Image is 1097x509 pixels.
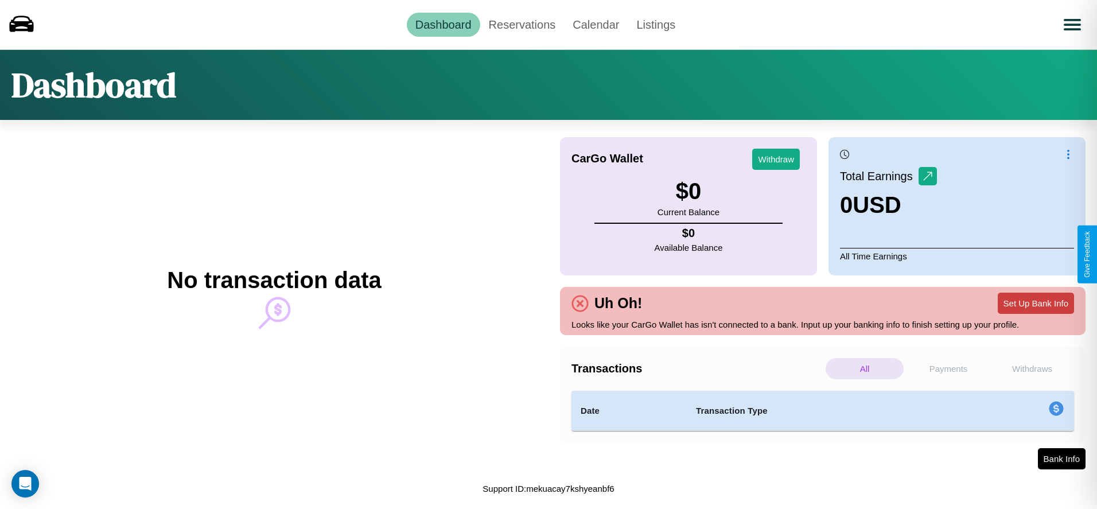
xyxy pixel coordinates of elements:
[1083,231,1091,278] div: Give Feedback
[840,192,937,218] h3: 0 USD
[840,248,1074,264] p: All Time Earnings
[840,166,919,186] p: Total Earnings
[11,61,176,108] h1: Dashboard
[589,295,648,312] h4: Uh Oh!
[655,240,723,255] p: Available Balance
[998,293,1074,314] button: Set Up Bank Info
[571,391,1074,431] table: simple table
[480,13,565,37] a: Reservations
[1038,448,1086,469] button: Bank Info
[483,481,614,496] p: Support ID: mekuacay7kshyeanbf6
[909,358,987,379] p: Payments
[658,204,719,220] p: Current Balance
[752,149,800,170] button: Withdraw
[658,178,719,204] h3: $ 0
[1056,9,1088,41] button: Open menu
[993,358,1071,379] p: Withdraws
[564,13,628,37] a: Calendar
[571,317,1074,332] p: Looks like your CarGo Wallet has isn't connected to a bank. Input up your banking info to finish ...
[571,362,823,375] h4: Transactions
[655,227,723,240] h4: $ 0
[696,404,955,418] h4: Transaction Type
[11,470,39,498] div: Open Intercom Messenger
[167,267,381,293] h2: No transaction data
[571,152,643,165] h4: CarGo Wallet
[826,358,904,379] p: All
[628,13,684,37] a: Listings
[407,13,480,37] a: Dashboard
[581,404,678,418] h4: Date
